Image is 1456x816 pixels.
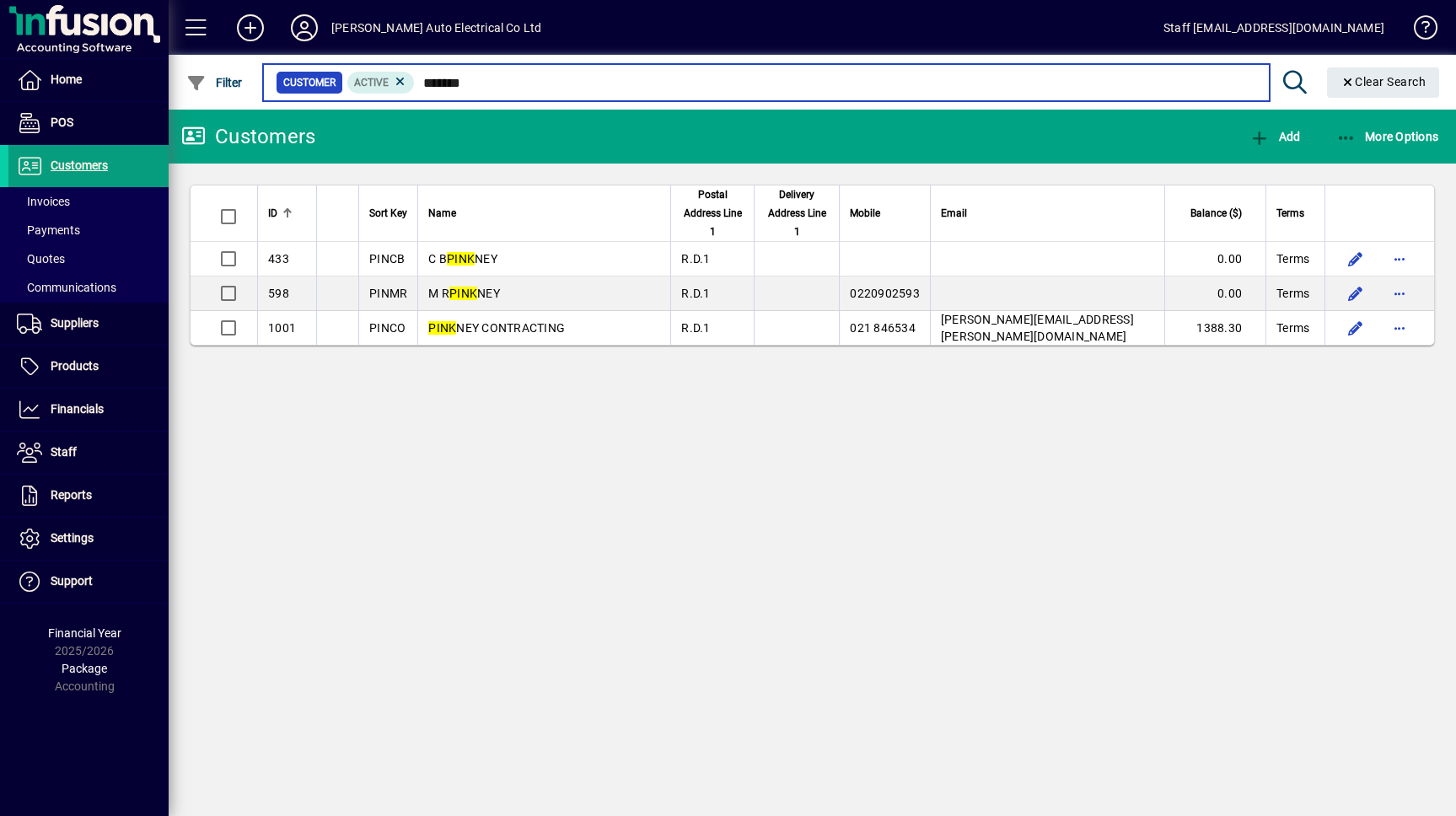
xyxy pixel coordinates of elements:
span: Support [51,574,93,588]
div: Customers [181,123,315,150]
em: PINK [428,321,456,335]
span: Terms [1276,250,1309,267]
span: Customer [283,74,336,91]
button: Edit [1342,245,1369,272]
span: Home [51,72,82,86]
div: ID [268,204,306,223]
span: Settings [51,531,94,545]
span: Terms [1276,285,1309,302]
a: Payments [8,216,169,244]
span: C B NEY [428,252,497,266]
span: [PERSON_NAME][EMAIL_ADDRESS][PERSON_NAME][DOMAIN_NAME] [941,313,1134,343]
td: 1388.30 [1164,311,1265,345]
span: Clear Search [1340,75,1426,89]
a: POS [8,102,169,144]
span: PINMR [369,287,407,300]
div: Mobile [850,204,920,223]
span: Package [62,662,107,675]
button: More options [1386,245,1413,272]
em: PINK [449,287,477,300]
span: Terms [1276,204,1304,223]
span: Communications [17,281,116,294]
span: NEY CONTRACTING [428,321,565,335]
span: Postal Address Line 1 [681,185,744,241]
span: Email [941,204,967,223]
a: Support [8,561,169,603]
button: Filter [182,67,247,98]
div: Staff [EMAIL_ADDRESS][DOMAIN_NAME] [1163,14,1384,41]
div: [PERSON_NAME] Auto Electrical Co Ltd [331,14,541,41]
a: Home [8,59,169,101]
button: Add [223,13,277,43]
a: Financials [8,389,169,431]
span: Financials [51,402,104,416]
span: Name [428,204,456,223]
button: More options [1386,314,1413,341]
span: Sort Key [369,204,407,223]
mat-chip: Activation Status: Active [347,72,415,94]
a: Settings [8,518,169,560]
button: More options [1386,280,1413,307]
button: Add [1245,121,1304,152]
span: Add [1249,130,1300,143]
span: Quotes [17,252,65,266]
span: R.D.1 [681,321,710,335]
span: Delivery Address Line 1 [765,185,829,241]
span: Financial Year [48,626,121,640]
a: Communications [8,273,169,302]
span: 021 846534 [850,321,916,335]
a: Suppliers [8,303,169,345]
span: M R NEY [428,287,500,300]
a: Quotes [8,244,169,273]
span: PINCB [369,252,405,266]
a: Reports [8,475,169,517]
span: R.D.1 [681,252,710,266]
span: Payments [17,223,80,237]
button: More Options [1332,121,1443,152]
button: Edit [1342,280,1369,307]
span: R.D.1 [681,287,710,300]
span: Staff [51,445,77,459]
span: Reports [51,488,92,502]
span: POS [51,115,73,129]
span: ID [268,204,277,223]
span: More Options [1336,130,1439,143]
span: Filter [186,76,243,89]
span: 0220902593 [850,287,920,300]
a: Staff [8,432,169,474]
div: Name [428,204,660,223]
td: 0.00 [1164,276,1265,311]
span: Suppliers [51,316,99,330]
span: PINCO [369,321,406,335]
span: Mobile [850,204,880,223]
span: Customers [51,158,108,172]
em: PINK [447,252,475,266]
span: 433 [268,252,289,266]
td: 0.00 [1164,242,1265,276]
a: Knowledge Base [1401,3,1435,58]
span: 1001 [268,321,296,335]
button: Edit [1342,314,1369,341]
button: Clear [1327,67,1440,98]
a: Products [8,346,169,388]
span: Balance ($) [1190,204,1242,223]
button: Profile [277,13,331,43]
div: Balance ($) [1175,204,1257,223]
span: Invoices [17,195,70,208]
span: Active [354,77,389,89]
span: Products [51,359,99,373]
span: Terms [1276,319,1309,336]
span: 598 [268,287,289,300]
div: Email [941,204,1154,223]
a: Invoices [8,187,169,216]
